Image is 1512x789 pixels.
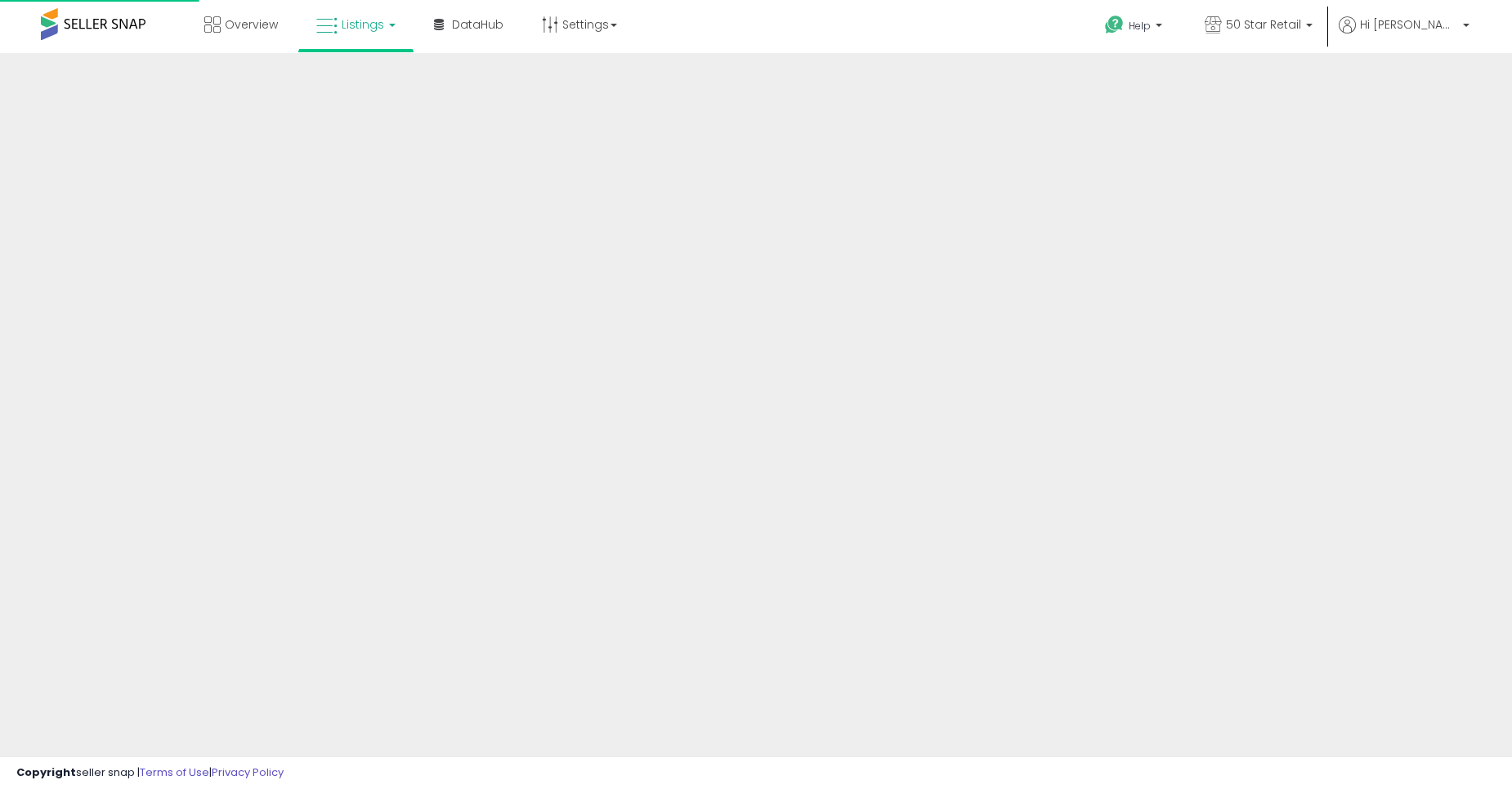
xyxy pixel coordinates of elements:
span: DataHub [452,16,503,33]
i: Get Help [1104,15,1125,35]
span: 50 Star Retail [1226,16,1301,33]
span: Hi [PERSON_NAME] [1360,16,1458,33]
span: Listings [342,16,384,33]
span: Overview [225,16,278,33]
a: Help [1092,2,1179,53]
a: Hi [PERSON_NAME] [1339,16,1470,53]
span: Help [1129,19,1151,33]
